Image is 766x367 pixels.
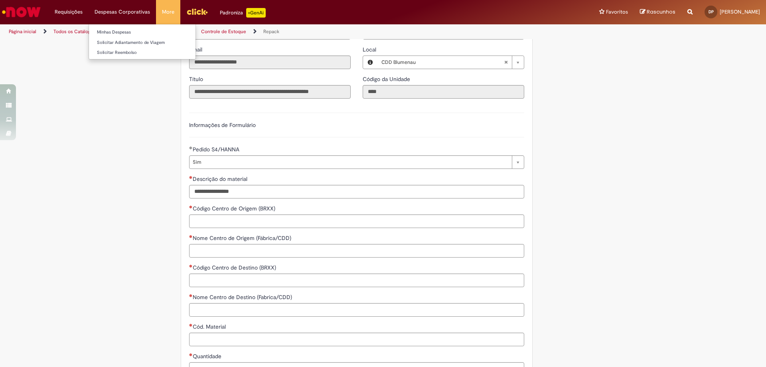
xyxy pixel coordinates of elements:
a: Rascunhos [640,8,675,16]
label: Somente leitura - Título [189,75,205,83]
span: Nome Centro de Destino (Fabrica/CDD) [193,294,294,301]
abbr: Limpar campo Local [500,56,512,69]
a: Solicitar Reembolso [89,48,195,57]
a: Solicitar Adiantamento de Viagem [89,38,195,47]
span: Código Centro de Destino (BRXX) [193,264,278,271]
a: Minhas Despesas [89,28,195,37]
span: Pedido S4/HANNA [193,146,241,153]
span: Necessários [189,323,193,327]
input: Título [189,85,351,99]
span: Descrição do material [193,175,249,183]
span: Necessários [189,176,193,179]
div: Padroniza [220,8,266,18]
span: CDD Blumenau [381,56,504,69]
a: Página inicial [9,28,36,35]
ul: Trilhas de página [6,24,505,39]
span: Requisições [55,8,83,16]
p: +GenAi [246,8,266,18]
a: Repack [263,28,279,35]
span: Código Centro de Origem (BRXX) [193,205,277,212]
img: click_logo_yellow_360x200.png [186,6,208,18]
span: Obrigatório Preenchido [189,146,193,149]
input: Nome Centro de Origem (Fábrica/CDD) [189,244,524,258]
input: Código da Unidade [363,85,524,99]
input: Descrição do material [189,185,524,198]
label: Somente leitura - Código da Unidade [363,75,412,83]
span: Nome Centro de Origem (Fábrica/CDD) [193,234,293,242]
input: Nome Centro de Destino (Fabrica/CDD) [189,303,524,317]
span: Necessários [189,205,193,208]
input: Cód. Material [189,333,524,346]
input: Código Centro de Origem (BRXX) [189,214,524,228]
ul: Despesas Corporativas [89,24,196,60]
span: [PERSON_NAME] [720,8,760,15]
span: Favoritos [606,8,628,16]
span: More [162,8,174,16]
span: Rascunhos [647,8,675,16]
input: Email [189,56,351,69]
span: Despesas Corporativas [95,8,150,16]
span: Local [363,46,378,53]
span: Cód. Material [193,323,227,330]
a: Todos os Catálogos [53,28,96,35]
span: Necessários [189,235,193,238]
label: Informações de Formulário [189,121,256,129]
span: Necessários [189,294,193,297]
img: ServiceNow [1,4,42,20]
span: DP [709,9,714,14]
a: Controle de Estoque [201,28,246,35]
label: Somente leitura - Email [189,46,204,54]
span: Necessários [189,264,193,268]
span: Necessários [189,353,193,356]
span: Somente leitura - Email [189,46,204,53]
span: Sim [193,156,508,169]
span: Quantidade [193,353,223,360]
input: Código Centro de Destino (BRXX) [189,274,524,287]
button: Local, Visualizar este registro CDD Blumenau [363,56,377,69]
a: CDD BlumenauLimpar campo Local [377,56,524,69]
